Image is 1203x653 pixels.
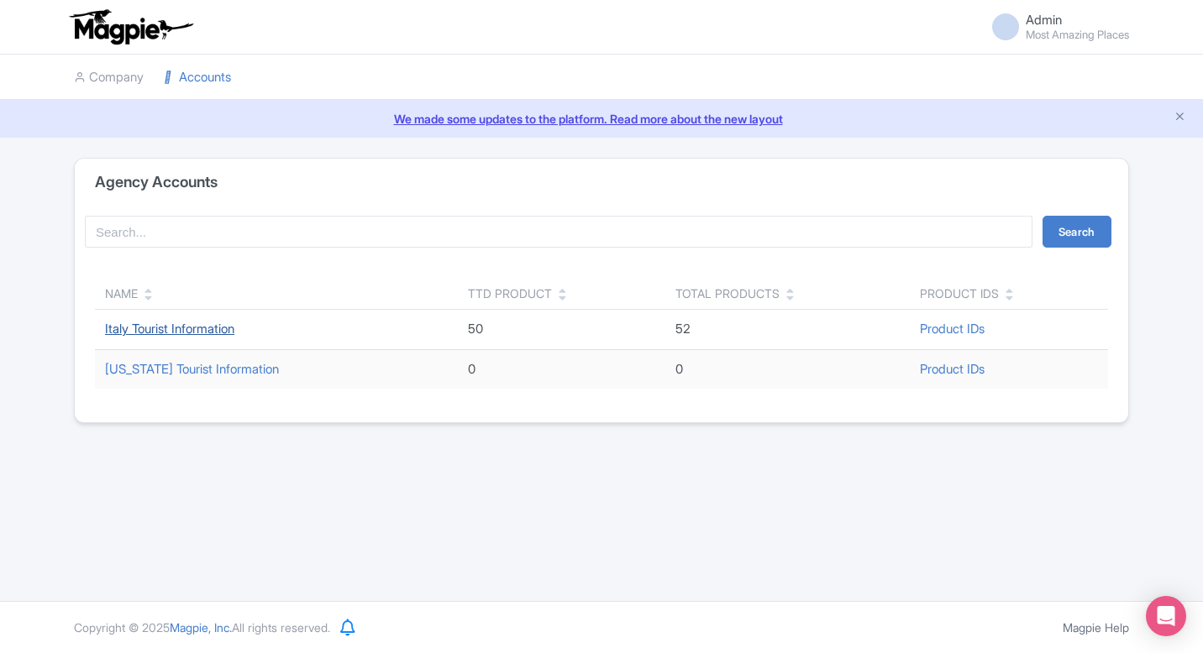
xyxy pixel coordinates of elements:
span: Admin [1026,12,1062,28]
small: Most Amazing Places [1026,29,1129,40]
a: Product IDs [920,321,985,337]
a: Accounts [164,55,231,101]
div: Product IDs [920,285,999,302]
span: Magpie, Inc. [170,620,232,635]
a: Admin Most Amazing Places [982,13,1129,40]
img: logo-ab69f6fb50320c5b225c76a69d11143b.png [66,8,196,45]
div: Total Products [675,285,780,302]
button: Search [1043,216,1111,248]
div: Open Intercom Messenger [1146,596,1186,636]
a: Company [74,55,144,101]
div: Copyright © 2025 All rights reserved. [64,619,340,636]
td: 52 [665,310,911,350]
div: Name [105,285,138,302]
a: Product IDs [920,361,985,377]
td: 50 [458,310,665,350]
a: Italy Tourist Information [105,321,234,337]
a: [US_STATE] Tourist Information [105,361,279,377]
h4: Agency Accounts [95,174,218,191]
div: TTD Product [468,285,552,302]
input: Search... [85,216,1032,248]
a: We made some updates to the platform. Read more about the new layout [10,110,1193,128]
button: Close announcement [1174,108,1186,128]
td: 0 [665,349,911,389]
a: Magpie Help [1063,620,1129,635]
td: 0 [458,349,665,389]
